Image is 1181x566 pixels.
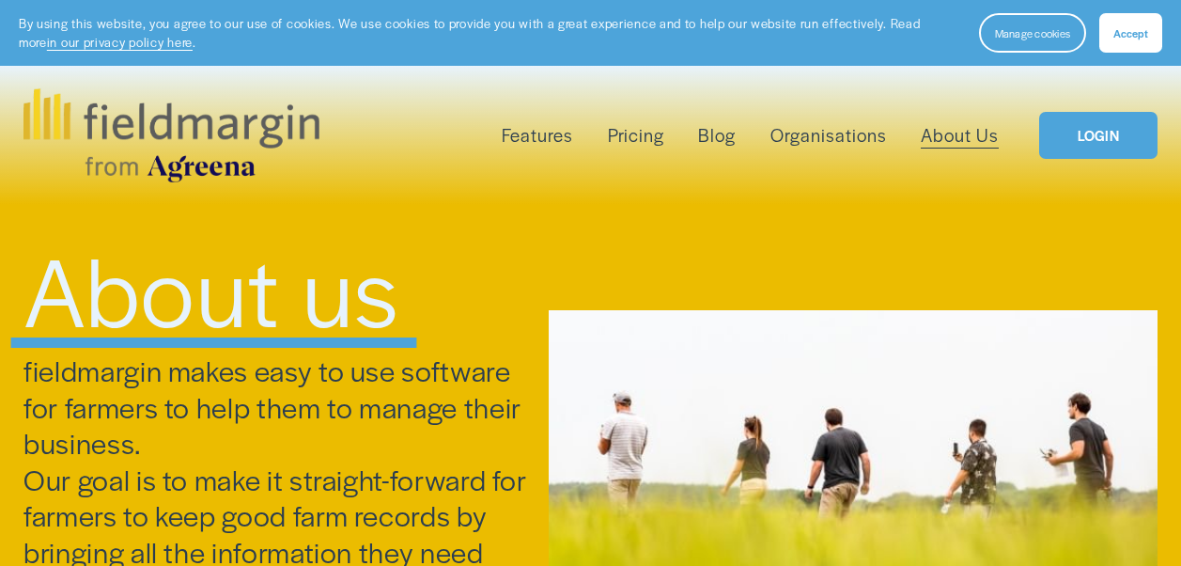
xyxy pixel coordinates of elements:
a: in our privacy policy here [47,33,193,51]
a: folder dropdown [502,120,573,150]
a: Organisations [770,120,887,150]
a: Pricing [608,120,664,150]
a: LOGIN [1039,112,1158,160]
span: Features [502,122,573,149]
span: About us [23,220,399,355]
a: About Us [921,120,999,150]
span: Manage cookies [995,25,1070,40]
span: Accept [1113,25,1148,40]
button: Accept [1099,13,1162,53]
a: Blog [698,120,736,150]
button: Manage cookies [979,13,1086,53]
img: fieldmargin.com [23,88,319,182]
p: By using this website, you agree to our use of cookies. We use cookies to provide you with a grea... [19,14,960,51]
